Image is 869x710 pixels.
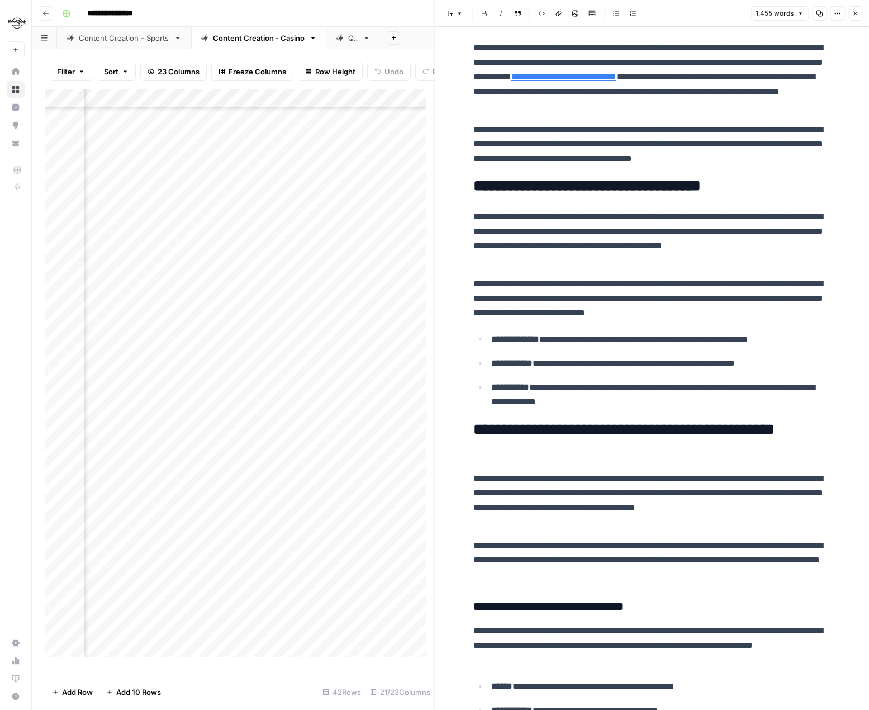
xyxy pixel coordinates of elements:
[57,27,191,49] a: Content Creation - Sports
[211,63,293,81] button: Freeze Columns
[97,63,136,81] button: Sort
[50,63,92,81] button: Filter
[79,32,169,44] div: Content Creation - Sports
[7,652,25,670] a: Usage
[7,63,25,81] a: Home
[7,634,25,652] a: Settings
[7,116,25,134] a: Opportunities
[57,66,75,77] span: Filter
[7,81,25,98] a: Browse
[99,683,168,701] button: Add 10 Rows
[7,13,27,33] img: Hard Rock Digital Logo
[348,32,358,44] div: QA
[415,63,458,81] button: Redo
[326,27,380,49] a: QA
[7,98,25,116] a: Insights
[7,134,25,152] a: Your Data
[751,6,809,21] button: 1,455 words
[756,8,794,18] span: 1,455 words
[191,27,326,49] a: Content Creation - Casino
[229,66,286,77] span: Freeze Columns
[318,683,365,701] div: 42 Rows
[7,9,25,37] button: Workspace: Hard Rock Digital
[158,66,200,77] span: 23 Columns
[298,63,363,81] button: Row Height
[62,687,93,698] span: Add Row
[315,66,355,77] span: Row Height
[140,63,207,81] button: 23 Columns
[45,683,99,701] button: Add Row
[7,670,25,688] a: Learning Hub
[7,688,25,706] button: Help + Support
[384,66,403,77] span: Undo
[104,66,118,77] span: Sort
[365,683,435,701] div: 21/23 Columns
[116,687,161,698] span: Add 10 Rows
[213,32,305,44] div: Content Creation - Casino
[367,63,411,81] button: Undo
